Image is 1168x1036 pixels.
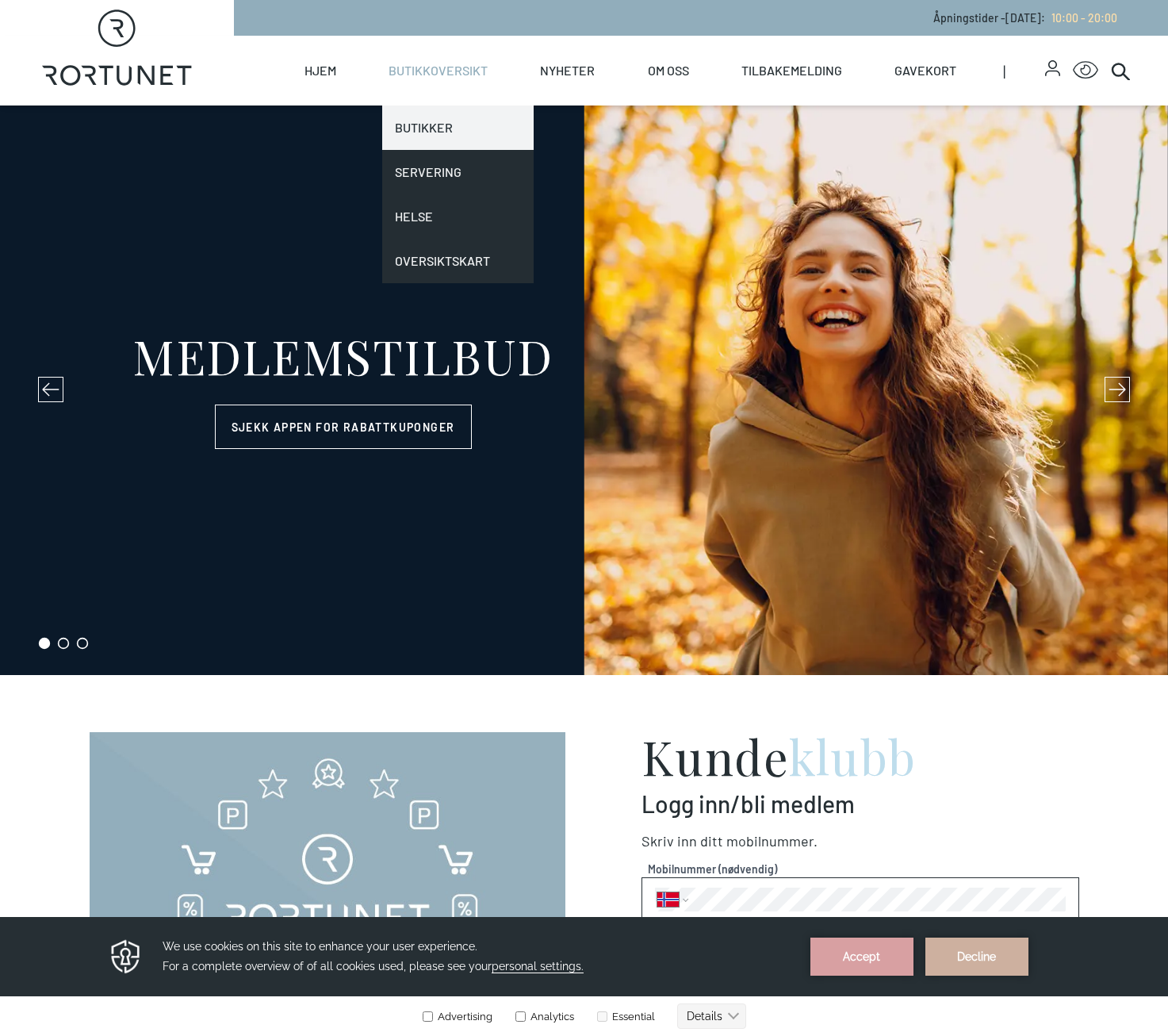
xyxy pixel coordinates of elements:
[925,21,1028,59] button: Decline
[389,36,488,106] a: Butikkoversikt
[304,36,336,106] a: Hjem
[597,94,607,105] input: Essential
[894,36,956,106] a: Gavekort
[1045,11,1117,25] a: 10:00 - 20:00
[163,20,791,59] h3: We use cookies on this site to enhance your user experience. For a complete overview of of all co...
[132,332,553,379] div: MEDLEMSTILBUD
[382,239,534,283] a: Oversiktskart
[422,94,492,106] label: Advertising
[594,94,655,106] label: Essential
[382,150,534,194] a: Servering
[1051,11,1117,25] span: 10:00 - 20:00
[641,831,1079,852] p: Skriv inn ditt
[810,21,913,59] button: Accept
[512,94,574,106] label: Analytics
[648,36,689,106] a: Om oss
[1003,36,1045,106] span: |
[789,724,917,788] span: klubb
[726,832,818,850] span: Mobilnummer .
[109,21,143,59] img: Privacy reminder
[641,789,1079,818] p: Logg inn/bli medlem
[540,36,595,106] a: Nyheter
[677,86,746,112] button: Details
[933,10,1117,26] p: Åpningstider - [DATE] :
[215,405,472,449] a: Sjekk appen for rabattkuponger
[741,36,842,106] a: Tilbakemelding
[687,93,722,106] text: Details
[1073,58,1098,83] button: Open Accessibility Menu
[382,106,534,150] a: Butikker
[423,94,433,105] input: Advertising
[382,194,534,239] a: Helse
[515,94,526,105] input: Analytics
[492,43,584,56] span: personal settings.
[641,732,1079,780] h2: Kunde
[648,861,1073,877] span: Mobilnummer (nødvendig)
